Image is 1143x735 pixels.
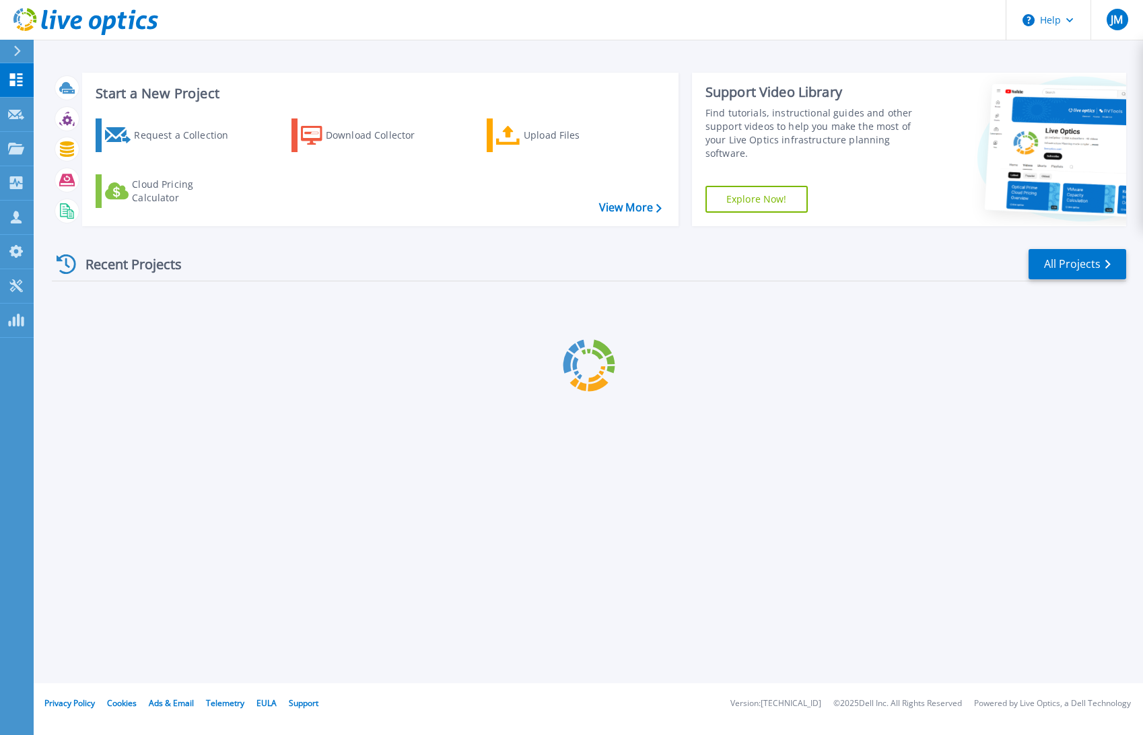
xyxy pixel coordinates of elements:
[1029,249,1126,279] a: All Projects
[705,186,808,213] a: Explore Now!
[524,122,631,149] div: Upload Files
[291,118,442,152] a: Download Collector
[132,178,240,205] div: Cloud Pricing Calculator
[107,697,137,709] a: Cookies
[730,699,821,708] li: Version: [TECHNICAL_ID]
[289,697,318,709] a: Support
[1111,14,1123,25] span: JM
[96,86,661,101] h3: Start a New Project
[974,699,1131,708] li: Powered by Live Optics, a Dell Technology
[833,699,962,708] li: © 2025 Dell Inc. All Rights Reserved
[256,697,277,709] a: EULA
[326,122,434,149] div: Download Collector
[705,83,925,101] div: Support Video Library
[149,697,194,709] a: Ads & Email
[52,248,200,281] div: Recent Projects
[96,174,246,208] a: Cloud Pricing Calculator
[96,118,246,152] a: Request a Collection
[134,122,242,149] div: Request a Collection
[206,697,244,709] a: Telemetry
[487,118,637,152] a: Upload Files
[705,106,925,160] div: Find tutorials, instructional guides and other support videos to help you make the most of your L...
[44,697,95,709] a: Privacy Policy
[599,201,662,214] a: View More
